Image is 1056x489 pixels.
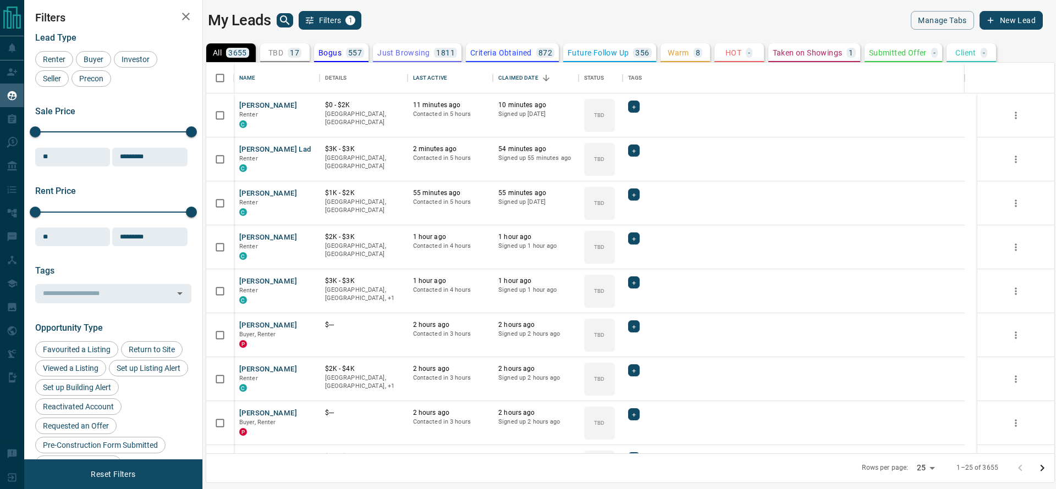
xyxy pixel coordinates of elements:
div: + [628,232,640,244]
p: TBD [594,155,604,163]
p: 872 [538,49,552,57]
p: $2K - $2K [325,452,402,462]
span: Renter [239,287,258,294]
span: Renter [239,155,258,162]
p: 2 minutes ago [413,145,488,154]
p: 1 hour ago [498,232,573,242]
p: All [213,49,222,57]
button: more [1008,371,1024,387]
button: more [1008,107,1024,124]
button: Filters1 [299,11,362,30]
p: 55 minutes ago [498,188,573,198]
p: 2 hours ago [498,364,573,374]
span: + [632,233,636,244]
p: 356 [635,49,649,57]
div: Set up Listing Alert [109,360,188,376]
div: Status [584,63,604,93]
p: Future Follow Up [568,49,629,57]
span: Buyer, Renter [239,419,276,426]
div: condos.ca [239,296,247,304]
p: $3K - $3K [325,276,402,286]
p: 5 hours ago [498,452,573,462]
div: Details [325,63,347,93]
p: $1K - $2K [325,188,402,198]
button: New Lead [980,11,1043,30]
button: search button [277,13,293,27]
p: 2 hours ago [413,364,488,374]
div: Last Active [408,63,493,93]
span: 1 [346,16,354,24]
div: + [628,188,640,201]
h2: Filters [35,11,191,24]
p: 1 hour ago [413,276,488,286]
span: Buyer, Renter [239,331,276,338]
p: Toronto [325,286,402,303]
span: Sale Price [35,106,75,116]
span: + [632,365,636,376]
p: Warm [668,49,689,57]
div: Seller [35,70,69,87]
button: [PERSON_NAME] [239,320,297,331]
span: Renter [39,55,69,64]
p: Signed up 55 minutes ago [498,154,573,163]
span: Favourited a Listing [39,345,114,354]
p: Signed up 2 hours ago [498,374,573,382]
span: + [632,145,636,156]
div: condos.ca [239,208,247,216]
div: 25 [912,460,939,476]
p: [GEOGRAPHIC_DATA], [GEOGRAPHIC_DATA] [325,198,402,215]
p: 8 [696,49,700,57]
p: TBD [594,331,604,339]
p: 2 hours ago [498,408,573,418]
div: + [628,364,640,376]
p: Submitted Offer [869,49,927,57]
span: Renter [239,111,258,118]
button: more [1008,195,1024,212]
p: [GEOGRAPHIC_DATA], [GEOGRAPHIC_DATA] [325,242,402,259]
div: property.ca [239,428,247,436]
div: + [628,320,640,332]
div: property.ca [239,340,247,348]
p: $2K - $3K [325,232,402,242]
div: Viewed a Listing [35,360,106,376]
span: Renter [239,199,258,206]
p: Signed up 2 hours ago [498,418,573,426]
div: + [628,101,640,113]
p: Contacted in 4 hours [413,286,488,294]
p: Bogus [318,49,342,57]
span: Requested an Offer [39,421,113,430]
div: Reactivated Account [35,398,122,415]
div: Renter [35,51,73,68]
button: [PERSON_NAME] [239,364,297,375]
span: + [632,101,636,112]
div: Buyer [76,51,111,68]
p: Contacted in 5 hours [413,154,488,163]
span: Reactivated Account [39,402,118,411]
div: Claimed Date [493,63,579,93]
button: more [1008,151,1024,168]
span: Viewed a Listing [39,364,102,373]
p: Signed up 1 hour ago [498,286,573,294]
span: + [632,277,636,288]
button: [PERSON_NAME] [239,452,297,463]
div: Pre-Construction Form Submitted [35,437,166,453]
div: condos.ca [239,384,247,392]
div: Status [579,63,623,93]
span: + [632,321,636,332]
span: Buyer [80,55,107,64]
p: - [933,49,936,57]
p: Toronto [325,374,402,391]
p: $0 - $2K [325,101,402,110]
p: 1811 [436,49,455,57]
span: Renter [239,375,258,382]
div: Tags [628,63,642,93]
div: condos.ca [239,120,247,128]
span: Pre-Construction Form Submitted [39,441,162,449]
span: Rent Price [35,186,76,196]
div: Name [239,63,256,93]
span: + [632,453,636,464]
p: TBD [268,49,283,57]
p: Client [955,49,976,57]
p: 2 hours ago [498,320,573,330]
button: [PERSON_NAME] [239,276,297,287]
